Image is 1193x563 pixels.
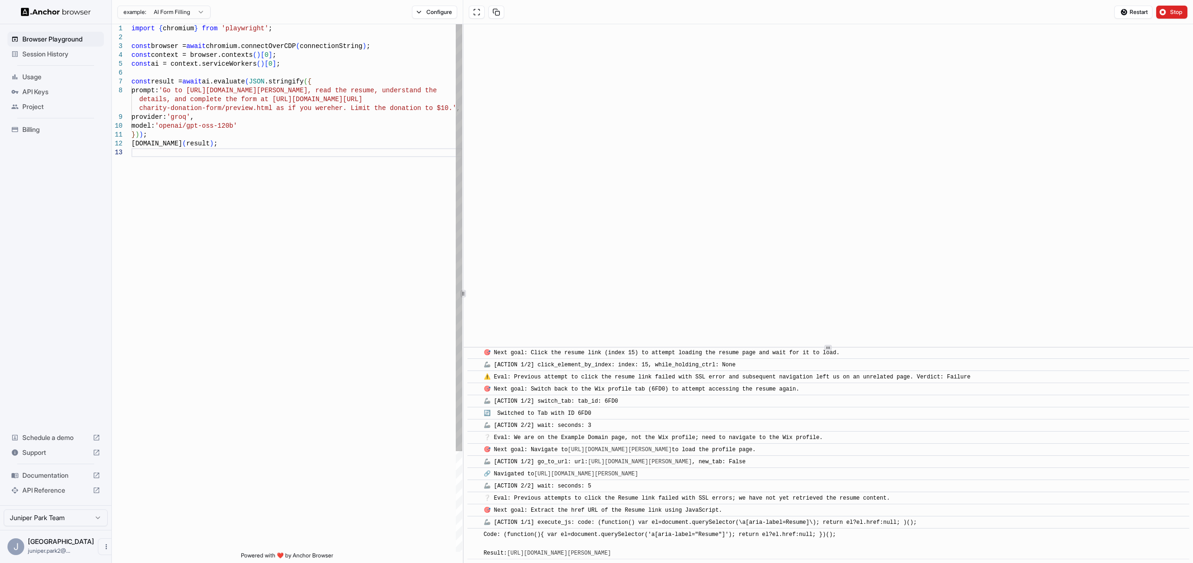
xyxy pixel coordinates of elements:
[139,96,292,103] span: details, and complete the form at [URL]
[28,537,94,545] span: Juniper Park
[155,122,237,130] span: 'openai/gpt-oss-120b'
[210,140,213,147] span: )
[472,494,477,503] span: ​
[472,469,477,479] span: ​
[472,433,477,442] span: ​
[112,139,123,148] div: 12
[507,550,611,556] a: [URL][DOMAIN_NAME][PERSON_NAME]
[472,518,477,527] span: ​
[112,24,123,33] div: 1
[249,78,265,85] span: JSON
[472,481,477,491] span: ​
[257,60,261,68] span: (
[112,51,123,60] div: 4
[268,25,272,32] span: ;
[7,445,104,460] div: Support
[22,125,100,134] span: Billing
[268,51,272,59] span: ]
[21,7,91,16] img: Anchor Logo
[484,434,823,441] span: ❔ Eval: We are on the Example Domain page, not the Wix profile; need to navigate to the Wix profile.
[167,113,190,121] span: 'groq'
[484,350,840,356] span: 🎯 Next goal: Click the resume link (index 15) to attempt loading the resume page and wait for it ...
[469,6,485,19] button: Open in full screen
[221,25,268,32] span: 'playwright'
[484,519,917,526] span: 🦾 [ACTION 1/1] execute_js: code: (function() var el=document.querySelector(\a[aria-label=Resume]\...
[7,483,104,498] div: API Reference
[151,51,253,59] span: context = browser.contexts
[112,33,123,42] div: 2
[22,72,100,82] span: Usage
[202,25,218,32] span: from
[123,8,146,16] span: example:
[241,552,333,563] span: Powered with ❤️ by Anchor Browser
[7,69,104,84] div: Usage
[131,113,167,121] span: provider:
[484,386,800,392] span: 🎯 Next goal: Switch back to the Wix profile tab (6FD0) to attempt accessing the resume again.
[488,6,504,19] button: Copy session ID
[484,459,746,465] span: 🦾 [ACTION 1/2] go_to_url: url: , new_tab: False
[253,51,256,59] span: (
[135,131,139,138] span: )
[112,122,123,130] div: 10
[484,507,722,514] span: 🎯 Next goal: Extract the href URL of the Resume link using JavaScript.
[131,87,159,94] span: prompt:
[245,78,249,85] span: (
[22,433,89,442] span: Schedule a demo
[568,446,672,453] a: [URL][DOMAIN_NAME][PERSON_NAME]
[131,122,155,130] span: model:
[112,86,123,95] div: 8
[300,42,362,50] span: connectionString
[151,60,257,68] span: ai = context.serviceWorkers
[472,384,477,394] span: ​
[588,459,692,465] a: [URL][DOMAIN_NAME][PERSON_NAME]
[159,25,163,32] span: {
[7,468,104,483] div: Documentation
[28,547,70,554] span: juniper.park2@gmail.com
[296,42,300,50] span: (
[484,531,836,556] span: Code: (function(){ var el=document.querySelector('a[aria-label="Resume"]'); return el?el.href:nul...
[472,360,477,370] span: ​
[131,51,151,59] span: const
[182,78,202,85] span: await
[1156,6,1187,19] button: Stop
[292,96,362,103] span: [DOMAIN_NAME][URL]
[22,448,89,457] span: Support
[7,99,104,114] div: Project
[472,506,477,515] span: ​
[182,140,186,147] span: (
[331,104,456,112] span: her. Limit the donation to $10.'
[472,530,477,539] span: ​
[139,104,331,112] span: charity-donation-form/preview.html as if you were
[131,42,151,50] span: const
[472,445,477,454] span: ​
[265,60,268,68] span: [
[484,495,890,501] span: ❔ Eval: Previous attempts to click the Resume link failed with SSL errors; we have not yet retrie...
[112,42,123,51] div: 3
[22,102,100,111] span: Project
[22,87,100,96] span: API Keys
[472,397,477,406] span: ​
[131,140,182,147] span: [DOMAIN_NAME]
[1130,8,1148,16] span: Restart
[366,42,370,50] span: ;
[7,84,104,99] div: API Keys
[186,140,210,147] span: result
[22,486,89,495] span: API Reference
[131,78,151,85] span: const
[7,538,24,555] div: J
[163,25,194,32] span: chromium
[304,78,308,85] span: (
[261,60,264,68] span: )
[265,51,268,59] span: 0
[1114,6,1152,19] button: Restart
[472,348,477,357] span: ​
[112,148,123,157] div: 13
[272,60,276,68] span: ]
[7,122,104,137] div: Billing
[1170,8,1183,16] span: Stop
[484,483,591,489] span: 🦾 [ACTION 2/2] wait: seconds: 5
[22,34,100,44] span: Browser Playground
[213,140,217,147] span: ;
[112,113,123,122] div: 9
[151,42,186,50] span: browser =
